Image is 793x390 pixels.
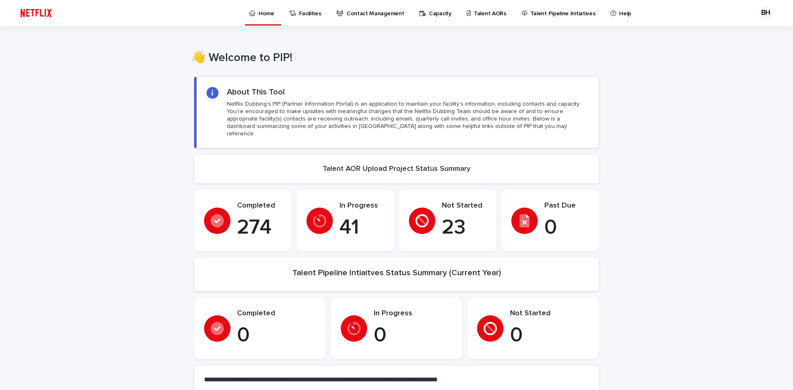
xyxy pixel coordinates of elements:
[442,215,487,240] p: 23
[442,201,487,210] p: Not Started
[227,100,589,138] p: Netflix Dubbing's PIP (Partner Information Portal) is an application to maintain your facility's ...
[340,215,384,240] p: 41
[237,323,316,348] p: 0
[544,215,589,240] p: 0
[544,201,589,210] p: Past Due
[191,51,596,65] h1: 👋 Welcome to PIP!
[510,309,589,318] p: Not Started
[292,268,501,278] h2: Talent Pipeline Intiaitves Status Summary (Current Year)
[237,215,282,240] p: 274
[323,165,470,174] h2: Talent AOR Upload Project Status Summary
[227,87,285,97] h2: About This Tool
[510,323,589,348] p: 0
[17,5,56,21] img: ifQbXi3ZQGMSEF7WDB7W
[374,323,453,348] p: 0
[759,7,772,20] div: BH
[340,201,384,210] p: In Progress
[374,309,453,318] p: In Progress
[237,309,316,318] p: Completed
[237,201,282,210] p: Completed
